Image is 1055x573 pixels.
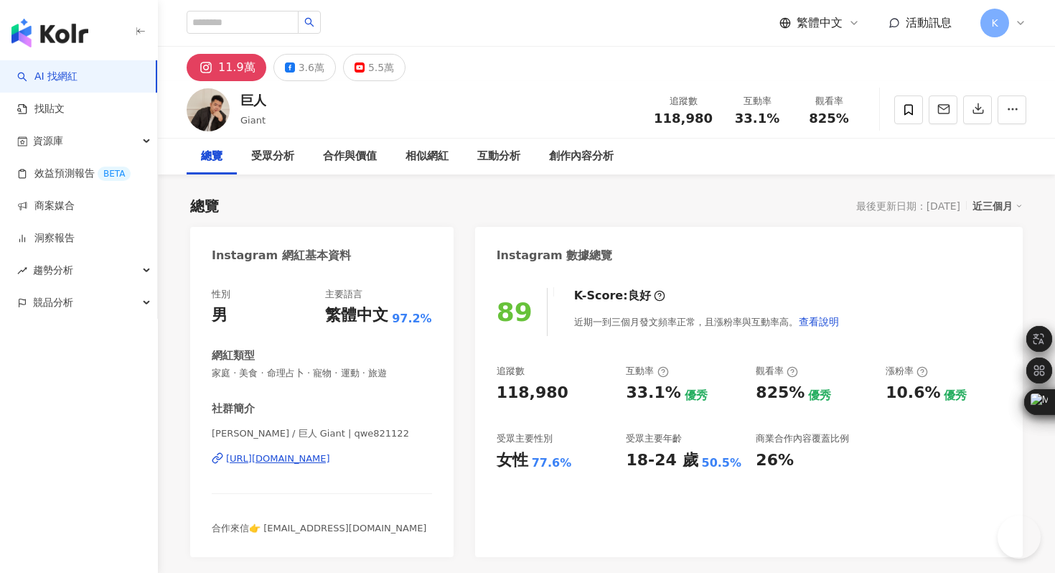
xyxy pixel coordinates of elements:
[212,304,228,327] div: 男
[212,348,255,363] div: 網紅類型
[497,449,528,472] div: 女性
[477,148,520,165] div: 互動分析
[343,54,405,81] button: 5.5萬
[799,316,839,327] span: 查看說明
[756,382,805,404] div: 825%
[998,516,1041,559] iframe: Help Scout Beacon - Open
[201,148,222,165] div: 總覽
[240,91,266,109] div: 巨人
[532,455,572,471] div: 77.6%
[251,148,294,165] div: 受眾分析
[17,167,131,181] a: 效益預測報告BETA
[405,148,449,165] div: 相似網紅
[325,288,362,301] div: 主要語言
[626,432,682,445] div: 受眾主要年齡
[735,111,779,126] span: 33.1%
[756,365,798,378] div: 觀看率
[17,266,27,276] span: rise
[497,297,533,327] div: 89
[497,432,553,445] div: 受眾主要性別
[809,111,849,126] span: 825%
[226,452,330,465] div: [URL][DOMAIN_NAME]
[368,57,394,78] div: 5.5萬
[654,94,713,108] div: 追蹤數
[212,523,426,534] span: 合作來信👉 [EMAIL_ADDRESS][DOMAIN_NAME]
[304,17,314,27] span: search
[17,199,75,213] a: 商案媒合
[626,449,698,472] div: 18-24 歲
[33,286,73,319] span: 競品分析
[798,307,840,336] button: 查看說明
[33,125,63,157] span: 資源庫
[991,15,998,31] span: K
[944,388,967,404] div: 優秀
[497,248,613,264] div: Instagram 數據總覽
[685,388,708,404] div: 優秀
[628,288,651,304] div: 良好
[626,382,680,404] div: 33.1%
[886,365,928,378] div: 漲粉率
[218,57,255,78] div: 11.9萬
[756,432,849,445] div: 商業合作內容覆蓋比例
[33,254,73,286] span: 趨勢分析
[497,382,568,404] div: 118,980
[886,382,940,404] div: 10.6%
[730,94,784,108] div: 互動率
[797,15,843,31] span: 繁體中文
[212,401,255,416] div: 社群簡介
[549,148,614,165] div: 創作內容分析
[808,388,831,404] div: 優秀
[212,288,230,301] div: 性別
[856,200,960,212] div: 最後更新日期：[DATE]
[574,307,840,336] div: 近期一到三個月發文頻率正常，且漲粉率與互動率高。
[212,248,351,264] div: Instagram 網紅基本資料
[190,196,219,216] div: 總覽
[299,57,324,78] div: 3.6萬
[11,19,88,47] img: logo
[187,54,266,81] button: 11.9萬
[802,94,856,108] div: 觀看率
[702,455,742,471] div: 50.5%
[323,148,377,165] div: 合作與價值
[325,304,388,327] div: 繁體中文
[392,311,432,327] span: 97.2%
[17,231,75,246] a: 洞察報告
[17,102,65,116] a: 找貼文
[212,427,432,440] span: [PERSON_NAME] / 巨人 Giant | qwe821122
[212,452,432,465] a: [URL][DOMAIN_NAME]
[273,54,336,81] button: 3.6萬
[756,449,794,472] div: 26%
[906,16,952,29] span: 活動訊息
[187,88,230,131] img: KOL Avatar
[972,197,1023,215] div: 近三個月
[654,111,713,126] span: 118,980
[574,288,665,304] div: K-Score :
[212,367,432,380] span: 家庭 · 美食 · 命理占卜 · 寵物 · 運動 · 旅遊
[626,365,668,378] div: 互動率
[497,365,525,378] div: 追蹤數
[240,115,266,126] span: Giant
[17,70,78,84] a: searchAI 找網紅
